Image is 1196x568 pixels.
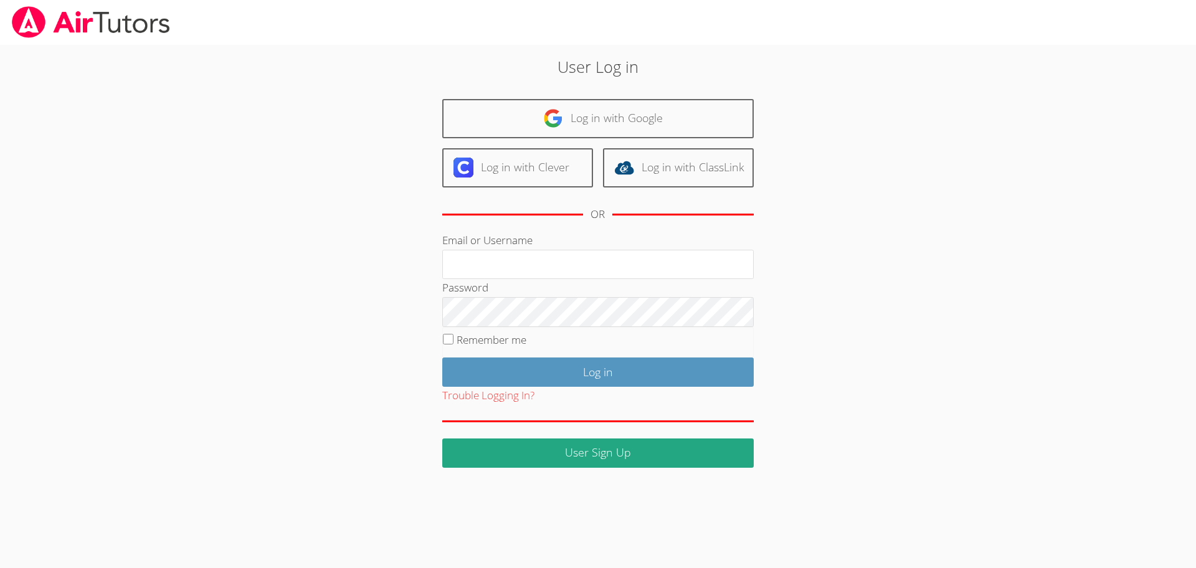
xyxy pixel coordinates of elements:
a: Log in with Google [442,99,754,138]
button: Trouble Logging In? [442,387,534,405]
a: User Sign Up [442,438,754,468]
img: airtutors_banner-c4298cdbf04f3fff15de1276eac7730deb9818008684d7c2e4769d2f7ddbe033.png [11,6,171,38]
label: Remember me [457,333,526,347]
label: Email or Username [442,233,533,247]
label: Password [442,280,488,295]
img: classlink-logo-d6bb404cc1216ec64c9a2012d9dc4662098be43eaf13dc465df04b49fa7ab582.svg [614,158,634,177]
h2: User Log in [275,55,921,78]
input: Log in [442,357,754,387]
div: OR [591,206,605,224]
img: clever-logo-6eab21bc6e7a338710f1a6ff85c0baf02591cd810cc4098c63d3a4b26e2feb20.svg [453,158,473,177]
a: Log in with Clever [442,148,593,187]
a: Log in with ClassLink [603,148,754,187]
img: google-logo-50288ca7cdecda66e5e0955fdab243c47b7ad437acaf1139b6f446037453330a.svg [543,108,563,128]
